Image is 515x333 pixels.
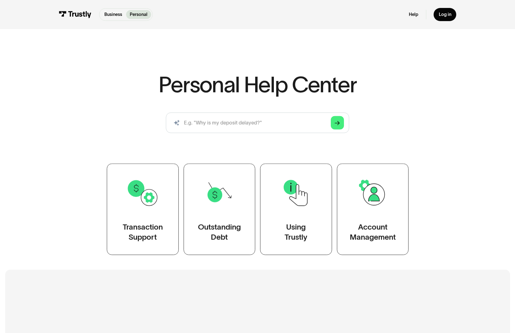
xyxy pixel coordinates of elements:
a: Log in [434,8,456,21]
input: search [166,113,349,133]
h1: Personal Help Center [159,73,357,95]
a: OutstandingDebt [183,163,255,255]
div: Transaction Support [122,222,162,242]
a: Help [409,12,418,17]
div: Outstanding Debt [198,222,241,242]
div: Using Trustly [285,222,307,242]
a: AccountManagement [337,163,409,255]
a: Personal [126,10,151,19]
p: Personal [130,11,147,18]
p: Business [104,11,122,18]
img: Trustly Logo [59,11,91,18]
div: Account Management [349,222,395,242]
form: Search [166,113,349,133]
div: Log in [439,12,451,17]
a: Business [101,10,126,19]
a: TransactionSupport [107,163,179,255]
a: UsingTrustly [260,163,332,255]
